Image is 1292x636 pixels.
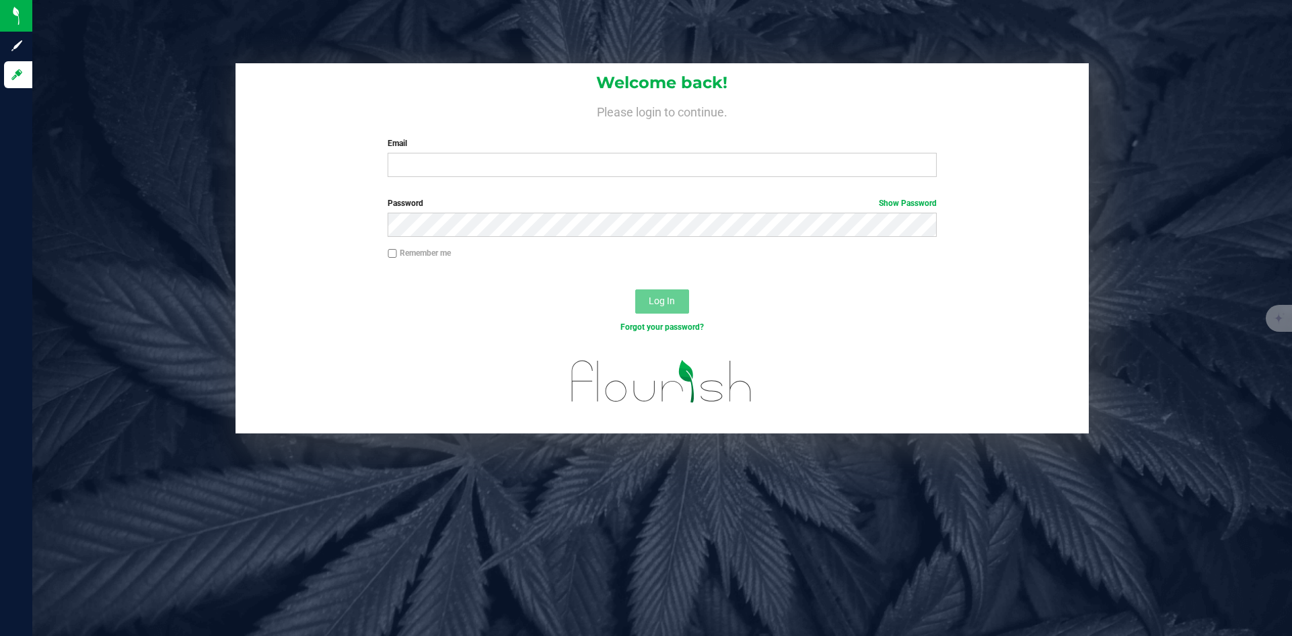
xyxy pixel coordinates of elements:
[649,295,675,306] span: Log In
[388,249,397,258] input: Remember me
[388,137,936,149] label: Email
[879,199,937,208] a: Show Password
[555,347,768,416] img: flourish_logo.svg
[236,74,1089,92] h1: Welcome back!
[635,289,689,314] button: Log In
[388,247,451,259] label: Remember me
[10,39,24,52] inline-svg: Sign up
[620,322,704,332] a: Forgot your password?
[236,102,1089,118] h4: Please login to continue.
[388,199,423,208] span: Password
[10,68,24,81] inline-svg: Log in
